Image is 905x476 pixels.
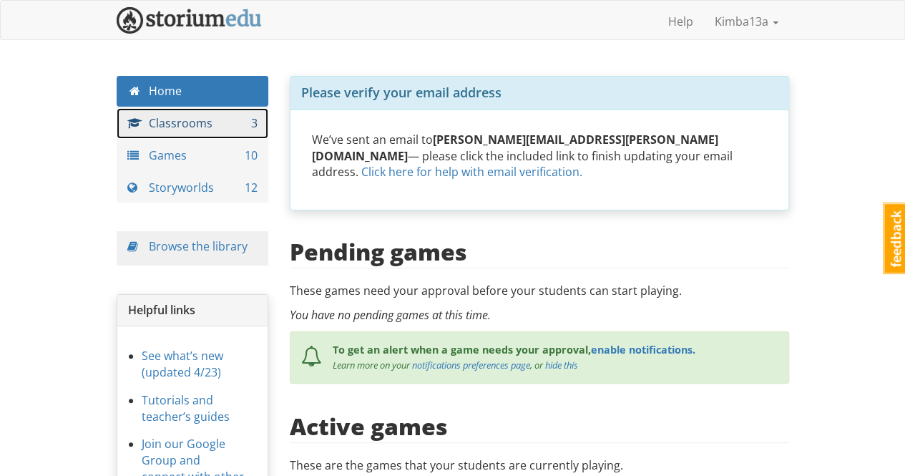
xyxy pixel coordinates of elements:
a: Click here for help with email verification. [361,164,582,180]
span: To get an alert when a game needs your approval, [333,343,591,356]
a: See what’s new (updated 4/23) [142,348,223,380]
h2: Active games [290,414,448,439]
a: Home [117,76,269,107]
a: Games 10 [117,140,269,171]
a: notifications preferences page [412,359,530,371]
a: hide this [545,359,578,371]
em: Learn more on your , or [333,359,578,371]
a: Help [657,4,704,39]
span: Please verify your email address [301,84,502,101]
span: 12 [245,180,258,196]
p: These are the games that your students are currently playing. [290,457,789,474]
a: Kimba13a [704,4,789,39]
a: Browse the library [149,238,248,254]
img: StoriumEDU [117,7,262,34]
span: 3 [251,115,258,132]
em: You have no pending games at this time. [290,307,491,323]
a: Storyworlds 12 [117,173,269,203]
a: Tutorials and teacher’s guides [142,392,230,424]
p: We’ve sent an email to — please click the included link to finish updating your email address. [312,132,767,181]
a: Classrooms 3 [117,108,269,139]
strong: [PERSON_NAME][EMAIL_ADDRESS][PERSON_NAME][DOMAIN_NAME] [312,132,718,164]
span: 10 [245,147,258,164]
div: Helpful links [117,295,268,326]
p: These games need your approval before your students can start playing. [290,283,789,299]
h2: Pending games [290,239,467,264]
a: enable notifications. [591,343,695,356]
